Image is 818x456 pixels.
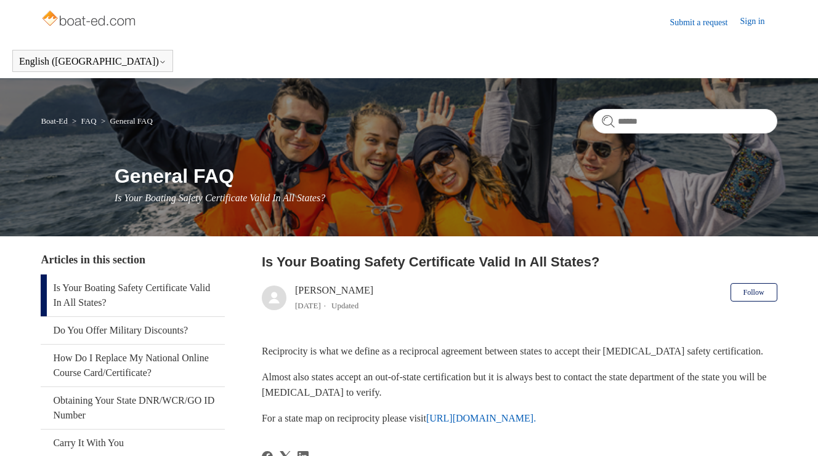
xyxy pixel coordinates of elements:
a: FAQ [81,116,97,126]
a: Boat-Ed [41,116,67,126]
div: [PERSON_NAME] [295,283,373,313]
h1: General FAQ [115,161,777,191]
a: Is Your Boating Safety Certificate Valid In All States? [41,274,225,316]
h2: Is Your Boating Safety Certificate Valid In All States? [262,252,777,272]
a: How Do I Replace My National Online Course Card/Certificate? [41,345,225,386]
button: Follow Article [731,283,777,302]
li: FAQ [70,116,99,126]
button: English ([GEOGRAPHIC_DATA]) [19,56,166,67]
span: Articles in this section [41,254,145,266]
li: General FAQ [99,116,153,126]
time: 03/01/2024, 15:48 [295,301,321,310]
a: Sign in [740,15,777,30]
a: Do You Offer Military Discounts? [41,317,225,344]
a: Submit a request [670,16,740,29]
img: Boat-Ed Help Center home page [41,7,139,32]
li: Boat-Ed [41,116,70,126]
a: Obtaining Your State DNR/WCR/GO ID Number [41,387,225,429]
input: Search [593,109,777,134]
span: Is Your Boating Safety Certificate Valid In All States? [115,193,325,203]
a: [URL][DOMAIN_NAME]. [426,413,536,423]
div: Live chat [777,415,809,447]
p: For a state map on reciprocity please visit [262,410,777,426]
p: Almost also states accept an out-of-state certification but it is always best to contact the stat... [262,369,777,401]
li: Updated [331,301,358,310]
p: Reciprocity is what we define as a reciprocal agreement between states to accept their [MEDICAL_D... [262,343,777,359]
a: General FAQ [110,116,152,126]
